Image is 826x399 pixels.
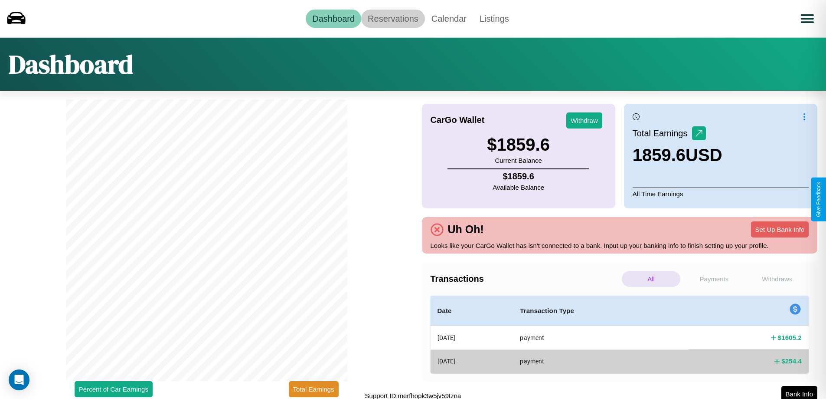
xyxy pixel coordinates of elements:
[633,125,692,141] p: Total Earnings
[487,135,550,155] h3: $ 1859.6
[431,326,513,350] th: [DATE]
[444,223,488,236] h4: Uh Oh!
[633,145,722,165] h3: 1859.6 USD
[685,271,743,287] p: Payments
[493,171,544,181] h4: $ 1859.6
[493,181,544,193] p: Available Balance
[425,10,473,28] a: Calendar
[473,10,516,28] a: Listings
[431,240,809,251] p: Looks like your CarGo Wallet has isn't connected to a bank. Input up your banking info to finish ...
[513,326,689,350] th: payment
[795,7,819,31] button: Open menu
[781,356,802,366] h4: $ 254.4
[633,188,809,200] p: All Time Earnings
[306,10,361,28] a: Dashboard
[748,271,806,287] p: Withdraws
[520,306,682,316] h4: Transaction Type
[431,274,620,284] h4: Transactions
[751,221,809,237] button: Set Up Bank Info
[487,155,550,166] p: Current Balance
[431,350,513,373] th: [DATE]
[431,115,485,125] h4: CarGo Wallet
[289,381,339,397] button: Total Earnings
[816,182,822,217] div: Give Feedback
[778,333,802,342] h4: $ 1605.2
[9,369,29,390] div: Open Intercom Messenger
[566,112,602,129] button: Withdraw
[361,10,425,28] a: Reservations
[9,46,133,82] h1: Dashboard
[622,271,680,287] p: All
[75,381,153,397] button: Percent of Car Earnings
[437,306,506,316] h4: Date
[431,296,809,373] table: simple table
[513,350,689,373] th: payment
